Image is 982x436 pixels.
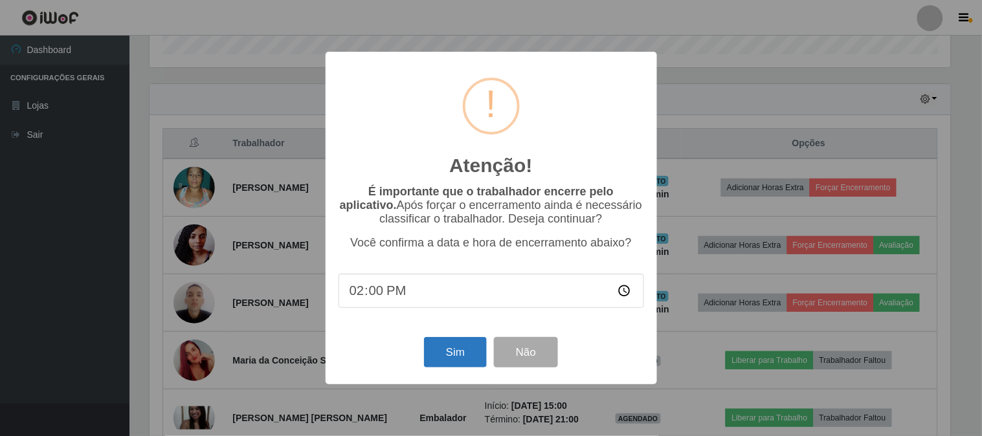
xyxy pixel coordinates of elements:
b: É importante que o trabalhador encerre pelo aplicativo. [340,185,614,212]
h2: Atenção! [449,154,532,177]
button: Sim [424,337,487,367]
button: Não [494,337,558,367]
p: Após forçar o encerramento ainda é necessário classificar o trabalhador. Deseja continuar? [339,185,644,226]
p: Você confirma a data e hora de encerramento abaixo? [339,236,644,250]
